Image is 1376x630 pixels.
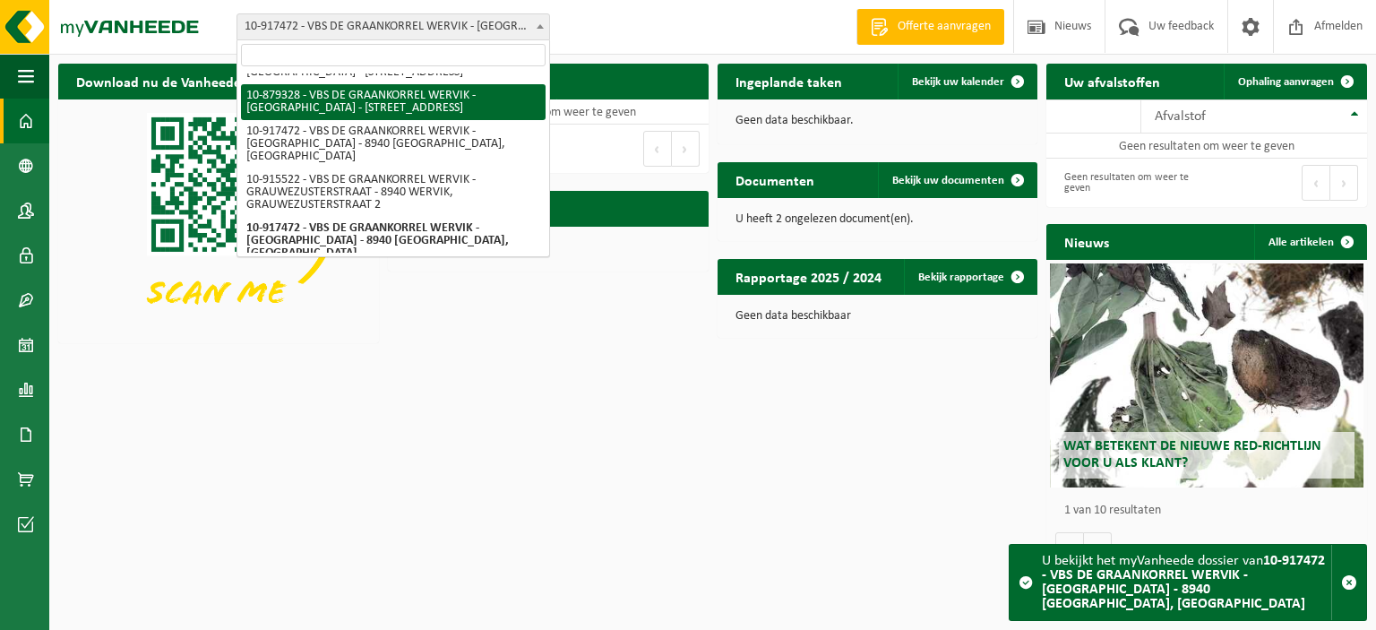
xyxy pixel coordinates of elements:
a: Offerte aanvragen [856,9,1004,45]
li: 10-917472 - VBS DE GRAANKORREL WERVIK - [GEOGRAPHIC_DATA] - 8940 [GEOGRAPHIC_DATA], [GEOGRAPHIC_D... [241,217,546,265]
li: 10-915522 - VBS DE GRAANKORREL WERVIK - GRAUWEZUSTERSTRAAT - 8940 WERVIK, GRAUWEZUSTERSTRAAT 2 [241,168,546,217]
button: Previous [1302,165,1330,201]
span: Bekijk uw kalender [912,76,1004,88]
td: Geen resultaten om weer te geven [1046,134,1367,159]
a: Bekijk uw documenten [878,162,1036,198]
button: Vorige [1055,532,1084,568]
span: Wat betekent de nieuwe RED-richtlijn voor u als klant? [1063,439,1321,470]
h2: Uw afvalstoffen [1046,64,1178,99]
a: Ophaling aanvragen [1224,64,1365,99]
p: 1 van 10 resultaten [1064,505,1358,517]
a: Bekijk uw kalender [898,64,1036,99]
button: Previous [643,131,672,167]
p: Geen data beschikbaar [735,310,1020,323]
span: Afvalstof [1155,109,1206,124]
li: 10-879328 - VBS DE GRAANKORREL WERVIK - [GEOGRAPHIC_DATA] - [STREET_ADDRESS] [241,84,546,120]
button: Next [1330,165,1358,201]
h2: Documenten [718,162,832,197]
h2: Download nu de Vanheede+ app! [58,64,297,99]
a: Wat betekent de nieuwe RED-richtlijn voor u als klant? [1050,263,1364,488]
div: U bekijkt het myVanheede dossier van [1042,545,1331,620]
img: Download de VHEPlus App [58,99,379,340]
span: 10-917472 - VBS DE GRAANKORREL WERVIK - SPEIESTRAAT - 8940 WERVIK, SPEIESTRAAT [237,14,549,39]
button: Next [672,131,700,167]
span: 10-917472 - VBS DE GRAANKORREL WERVIK - SPEIESTRAAT - 8940 WERVIK, SPEIESTRAAT [236,13,550,40]
div: Geen resultaten om weer te geven [1055,163,1198,203]
a: Alle artikelen [1254,224,1365,260]
p: U heeft 2 ongelezen document(en). [735,213,1020,226]
p: Geen data beschikbaar. [735,115,1020,127]
span: Ophaling aanvragen [1238,76,1334,88]
h2: Rapportage 2025 / 2024 [718,259,899,294]
li: 10-917472 - VBS DE GRAANKORREL WERVIK - [GEOGRAPHIC_DATA] - 8940 [GEOGRAPHIC_DATA], [GEOGRAPHIC_D... [241,120,546,168]
span: Bekijk uw documenten [892,175,1004,186]
h2: Nieuws [1046,224,1127,259]
a: Bekijk rapportage [904,259,1036,295]
span: Offerte aanvragen [893,18,995,36]
h2: Ingeplande taken [718,64,860,99]
strong: 10-917472 - VBS DE GRAANKORREL WERVIK - [GEOGRAPHIC_DATA] - 8940 [GEOGRAPHIC_DATA], [GEOGRAPHIC_D... [1042,554,1325,611]
button: Volgende [1084,532,1112,568]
